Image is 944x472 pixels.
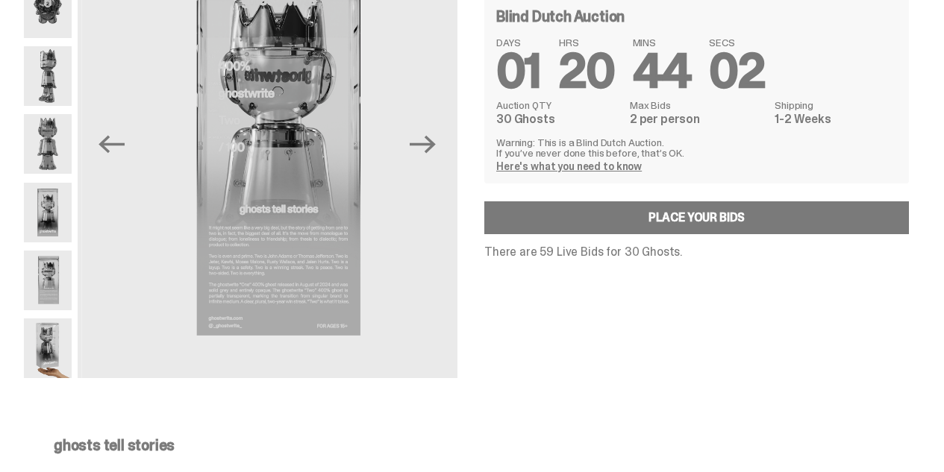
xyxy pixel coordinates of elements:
[484,201,909,234] a: Place your Bids
[24,183,72,242] img: ghostwrite_Two_14.png
[709,40,765,102] span: 02
[775,100,897,110] dt: Shipping
[633,40,692,102] span: 44
[24,46,72,106] img: ghostwrite_Two_2.png
[559,37,615,48] span: HRS
[407,128,440,160] button: Next
[559,40,615,102] span: 20
[496,113,621,125] dd: 30 Ghosts
[496,137,897,158] p: Warning: This is a Blind Dutch Auction. If you’ve never done this before, that’s OK.
[496,37,541,48] span: DAYS
[496,40,541,102] span: 01
[24,318,72,378] img: ghostwrite_Two_Last.png
[484,246,909,258] p: There are 59 Live Bids for 30 Ghosts.
[96,128,128,160] button: Previous
[496,160,642,173] a: Here's what you need to know
[24,114,72,174] img: ghostwrite_Two_8.png
[775,113,897,125] dd: 1-2 Weeks
[630,113,766,125] dd: 2 per person
[709,37,765,48] span: SECS
[496,9,625,24] h4: Blind Dutch Auction
[496,100,621,110] dt: Auction QTY
[633,37,692,48] span: MINS
[630,100,766,110] dt: Max Bids
[24,251,72,310] img: ghostwrite_Two_17.png
[54,438,879,453] p: ghosts tell stories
